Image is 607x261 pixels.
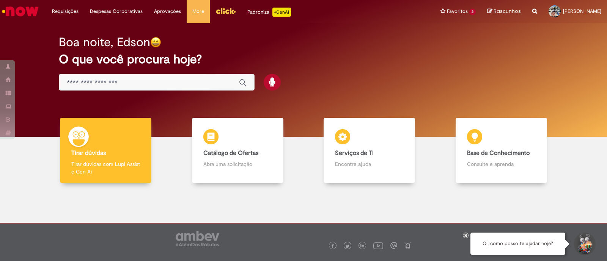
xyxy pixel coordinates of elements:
[373,241,383,250] img: logo_footer_youtube.png
[59,36,150,49] h2: Boa noite, Edson
[487,8,521,15] a: Rascunhos
[154,8,181,15] span: Aprovações
[71,160,140,175] p: Tirar dúvidas com Lupi Assist e Gen Ai
[203,160,272,168] p: Abra uma solicitação
[1,4,40,19] img: ServiceNow
[172,118,304,183] a: Catálogo de Ofertas Abra uma solicitação
[447,8,468,15] span: Favoritos
[390,242,397,249] img: logo_footer_workplace.png
[467,160,536,168] p: Consulte e aprenda
[331,244,335,248] img: logo_footer_facebook.png
[247,8,291,17] div: Padroniza
[59,53,548,66] h2: O que você procura hoje?
[215,5,236,17] img: click_logo_yellow_360x200.png
[360,244,364,248] img: logo_footer_linkedin.png
[436,118,568,183] a: Base de Conhecimento Consulte e aprenda
[346,244,349,248] img: logo_footer_twitter.png
[469,9,476,15] span: 2
[176,231,219,246] img: logo_footer_ambev_rotulo_gray.png
[272,8,291,17] p: +GenAi
[150,37,161,48] img: happy-face.png
[40,118,172,183] a: Tirar dúvidas Tirar dúvidas com Lupi Assist e Gen Ai
[90,8,143,15] span: Despesas Corporativas
[573,233,596,255] button: Iniciar Conversa de Suporte
[470,233,565,255] div: Oi, como posso te ajudar hoje?
[52,8,79,15] span: Requisições
[303,118,436,183] a: Serviços de TI Encontre ajuda
[192,8,204,15] span: More
[335,160,404,168] p: Encontre ajuda
[335,149,374,157] b: Serviços de TI
[494,8,521,15] span: Rascunhos
[467,149,530,157] b: Base de Conhecimento
[404,242,411,249] img: logo_footer_naosei.png
[563,8,601,14] span: [PERSON_NAME]
[71,149,106,157] b: Tirar dúvidas
[203,149,258,157] b: Catálogo de Ofertas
